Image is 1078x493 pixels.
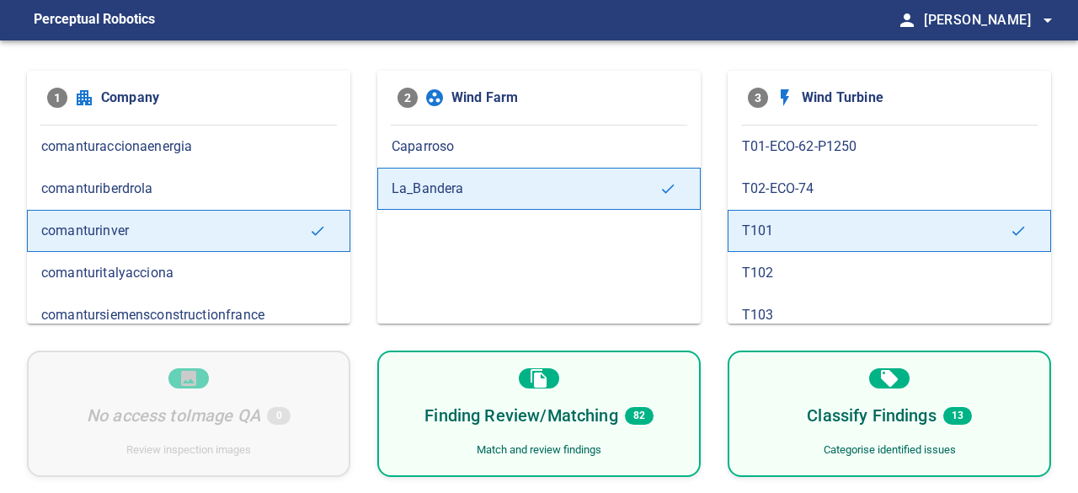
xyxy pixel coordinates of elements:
[802,88,1031,108] span: Wind Turbine
[451,88,680,108] span: Wind Farm
[392,179,659,199] span: La_Bandera
[1038,10,1058,30] span: arrow_drop_down
[477,442,601,458] div: Match and review findings
[424,402,617,429] h6: Finding Review/Matching
[728,351,1051,477] div: Classify Findings13Categorise identified issues
[27,126,350,168] div: comanturaccionaenergia
[917,3,1058,37] button: [PERSON_NAME]
[742,263,1037,283] span: T102
[377,126,701,168] div: Caparroso
[824,442,956,458] div: Categorise identified issues
[748,88,768,108] span: 3
[27,168,350,210] div: comanturiberdrola
[392,137,686,157] span: Caparroso
[897,10,917,30] span: person
[101,88,330,108] span: Company
[742,221,1010,241] span: T101
[807,402,937,429] h6: Classify Findings
[742,179,1037,199] span: T02-ECO-74
[377,168,701,210] div: La_Bandera
[41,263,336,283] span: comanturitalyacciona
[377,351,701,477] div: Finding Review/Matching82Match and review findings
[27,252,350,294] div: comanturitalyacciona
[27,210,350,252] div: comanturinver
[742,305,1037,325] span: T103
[398,88,418,108] span: 2
[728,126,1051,168] div: T01-ECO-62-P1250
[41,179,336,199] span: comanturiberdrola
[41,221,309,241] span: comanturinver
[728,252,1051,294] div: T102
[625,407,654,425] span: 82
[34,7,155,34] figcaption: Perceptual Robotics
[728,168,1051,210] div: T02-ECO-74
[41,305,336,325] span: comantursiemensconstructionfrance
[41,137,336,157] span: comanturaccionaenergia
[27,294,350,336] div: comantursiemensconstructionfrance
[47,88,67,108] span: 1
[742,137,1037,157] span: T01-ECO-62-P1250
[728,294,1051,336] div: T103
[924,8,1058,32] span: [PERSON_NAME]
[943,407,972,425] span: 13
[728,210,1051,252] div: T101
